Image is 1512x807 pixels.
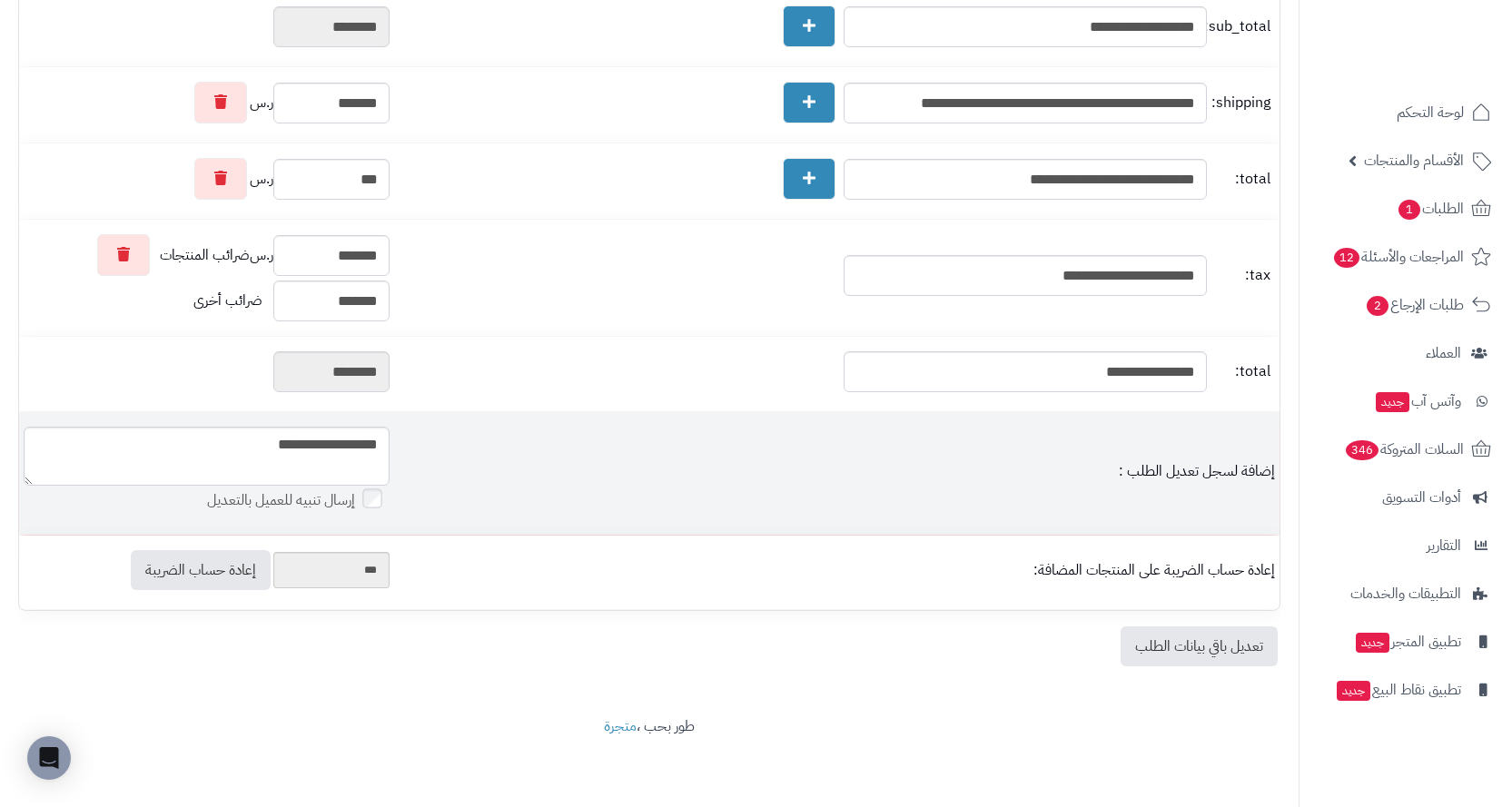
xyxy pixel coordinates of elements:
[1310,331,1501,375] a: العملاء
[1310,235,1501,279] a: المراجعات والأسئلة12
[1376,392,1409,412] span: جديد
[1310,620,1501,664] a: تطبيق المتجرجديد
[1310,572,1501,615] a: التطبيقات والخدمات
[1346,440,1379,460] span: 346
[1211,16,1270,37] span: sub_total:
[604,715,637,737] a: متجرة
[1426,340,1461,366] span: العملاء
[1310,91,1501,134] a: لوحة التحكم
[1310,524,1501,567] a: التقارير
[131,550,271,590] a: إعادة حساب الضريبة
[1365,292,1464,318] span: طلبات الإرجاع
[1427,533,1461,558] span: التقارير
[1374,389,1461,414] span: وآتس آب
[1310,668,1501,712] a: تطبيق نقاط البيعجديد
[1354,629,1461,654] span: تطبيق المتجر
[1121,626,1278,666] a: تعديل باقي بيانات الطلب
[193,290,262,311] span: ضرائب أخرى
[1382,485,1461,510] span: أدوات التسويق
[160,245,250,266] span: ضرائب المنتجات
[1398,200,1420,220] span: 1
[24,158,390,200] div: ر.س
[1334,248,1359,268] span: 12
[399,560,1275,581] div: إعادة حساب الضريبة على المنتجات المضافة:
[1310,428,1501,471] a: السلات المتروكة346
[1211,93,1270,113] span: shipping:
[1211,361,1270,382] span: total:
[399,461,1275,482] div: إضافة لسجل تعديل الطلب :
[1364,148,1464,173] span: الأقسام والمنتجات
[1310,476,1501,519] a: أدوات التسويق
[1332,244,1464,270] span: المراجعات والأسئلة
[1337,681,1370,701] span: جديد
[1344,437,1464,462] span: السلات المتروكة
[1397,196,1464,221] span: الطلبات
[27,736,71,780] div: Open Intercom Messenger
[24,234,390,276] div: ر.س
[24,82,390,123] div: ر.س
[207,490,390,511] label: إرسال تنبيه للعميل بالتعديل
[1350,581,1461,606] span: التطبيقات والخدمات
[1367,296,1388,316] span: 2
[1397,100,1464,125] span: لوحة التحكم
[1356,633,1389,653] span: جديد
[1335,677,1461,703] span: تطبيق نقاط البيع
[1211,265,1270,286] span: tax:
[362,488,382,508] input: إرسال تنبيه للعميل بالتعديل
[1310,283,1501,327] a: طلبات الإرجاع2
[1211,169,1270,190] span: total:
[1310,379,1501,423] a: وآتس آبجديد
[1310,187,1501,231] a: الطلبات1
